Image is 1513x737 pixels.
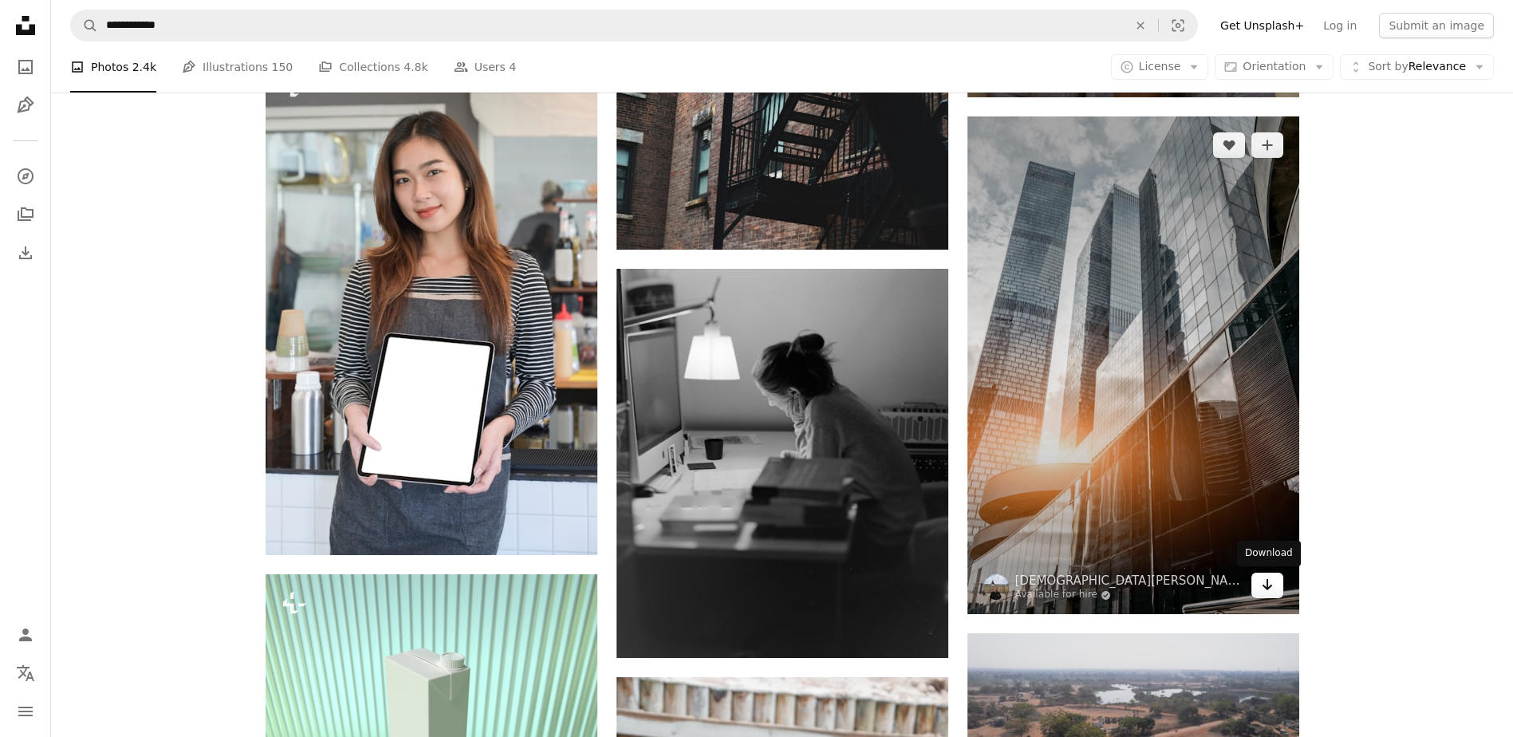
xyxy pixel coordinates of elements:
[617,455,948,470] a: a woman sitting at a desk with a computer
[1251,573,1283,598] a: Download
[617,63,948,250] img: brown wooden staircase on brown brick wall
[10,657,41,689] button: Language
[1139,60,1181,73] span: License
[10,237,41,269] a: Download History
[10,619,41,651] a: Log in / Sign up
[454,41,517,93] a: Users 4
[1379,13,1494,38] button: Submit an image
[1015,589,1245,601] a: Available for hire
[983,574,1009,600] img: Go to Christian Wiediger's profile
[617,269,948,658] img: a woman sitting at a desk with a computer
[967,116,1299,614] img: black high-rise building
[404,58,428,76] span: 4.8k
[1237,541,1301,566] div: Download
[10,199,41,231] a: Collections
[272,58,294,76] span: 150
[10,89,41,121] a: Illustrations
[1215,54,1334,80] button: Orientation
[1159,10,1197,41] button: Visual search
[1314,13,1366,38] a: Log in
[10,696,41,727] button: Menu
[266,299,597,313] a: Portrait of smiling female entrepreneur showing digital tablet while standing at the counter in h...
[1251,132,1283,158] button: Add to Collection
[1211,13,1314,38] a: Get Unsplash+
[1368,59,1466,75] span: Relevance
[1213,132,1245,158] button: Like
[1123,10,1158,41] button: Clear
[10,160,41,192] a: Explore
[266,57,597,555] img: Portrait of smiling female entrepreneur showing digital tablet while standing at the counter in h...
[967,719,1299,733] a: an aerial view of a dirt road and a lake
[1015,573,1245,589] a: [DEMOGRAPHIC_DATA][PERSON_NAME]
[1368,60,1408,73] span: Sort by
[318,41,428,93] a: Collections 4.8k
[509,58,516,76] span: 4
[617,149,948,164] a: brown wooden staircase on brown brick wall
[70,10,1198,41] form: Find visuals sitewide
[71,10,98,41] button: Search Unsplash
[1340,54,1494,80] button: Sort byRelevance
[967,358,1299,372] a: black high-rise building
[1243,60,1306,73] span: Orientation
[182,41,293,93] a: Illustrations 150
[10,10,41,45] a: Home — Unsplash
[10,51,41,83] a: Photos
[1111,54,1209,80] button: License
